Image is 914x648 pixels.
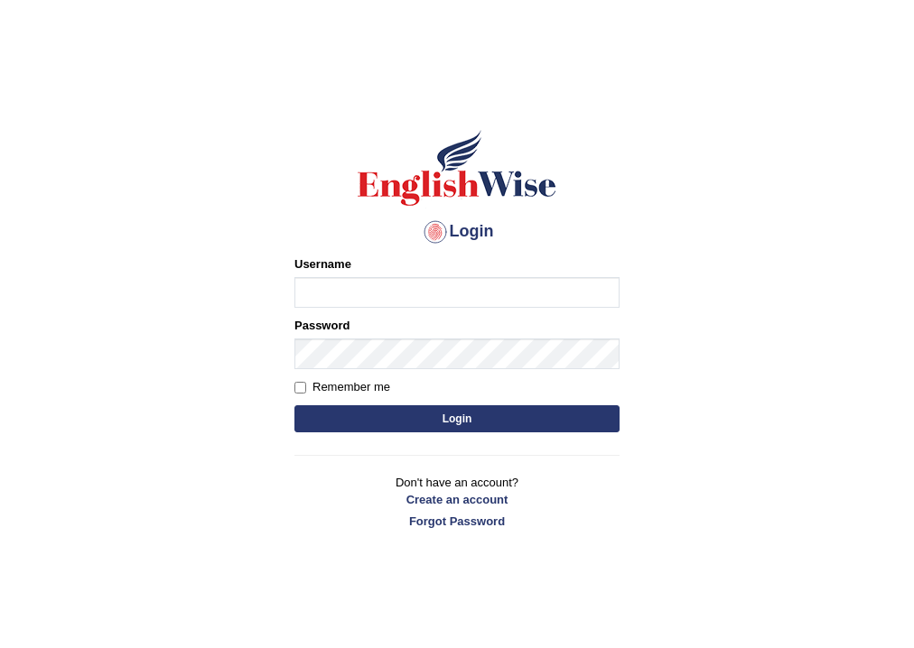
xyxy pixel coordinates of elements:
[294,317,350,334] label: Password
[294,474,620,530] p: Don't have an account?
[294,382,306,393] input: Remember me
[354,127,560,208] img: Logo of English Wise sign in for intelligent practice with AI
[294,513,620,530] a: Forgot Password
[294,378,390,396] label: Remember me
[294,491,620,508] a: Create an account
[294,255,351,273] label: Username
[294,218,620,246] h4: Login
[294,405,620,432] button: Login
